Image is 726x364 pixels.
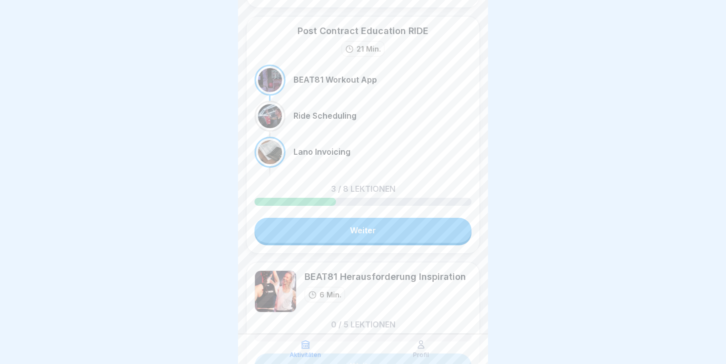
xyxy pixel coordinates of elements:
p: 3 / 8 Lektionen [331,185,395,193]
div: BEAT81 Herausforderung Inspiration [304,270,466,283]
p: 6 Min. [319,289,341,300]
p: Profil [413,351,429,358]
div: Post Contract Education RIDE [297,25,428,37]
p: 21 Min. [356,44,381,54]
p: BEAT81 Workout App [293,75,377,85]
p: 0 / 5 Lektionen [331,320,395,328]
img: z9qsab734t8wudqjjzarpkdd.png [254,270,296,312]
p: Lano Invoicing [293,147,350,157]
a: Weiter [254,218,471,243]
p: Ride Scheduling [293,111,356,121]
p: Aktivitäten [289,351,321,358]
